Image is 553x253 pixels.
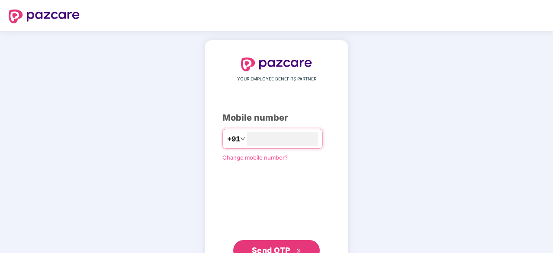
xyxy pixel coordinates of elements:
img: logo [9,10,80,23]
span: YOUR EMPLOYEE BENEFITS PARTNER [237,76,316,83]
span: +91 [227,134,240,144]
span: down [240,136,245,141]
img: logo [241,58,312,71]
div: Mobile number [222,111,331,125]
a: Change mobile number? [222,154,288,161]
